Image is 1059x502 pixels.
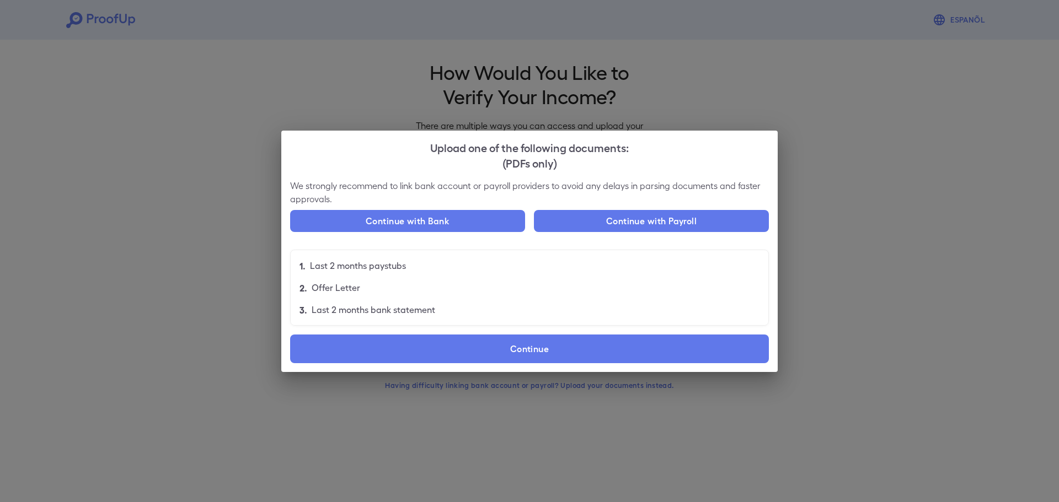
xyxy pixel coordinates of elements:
p: We strongly recommend to link bank account or payroll providers to avoid any delays in parsing do... [290,179,769,206]
button: Continue with Payroll [534,210,769,232]
p: Last 2 months bank statement [312,303,435,316]
p: 2. [299,281,307,294]
p: Offer Letter [312,281,360,294]
p: Last 2 months paystubs [310,259,406,272]
label: Continue [290,334,769,363]
h2: Upload one of the following documents: [281,131,778,179]
div: (PDFs only) [290,155,769,170]
button: Continue with Bank [290,210,525,232]
p: 1. [299,259,306,272]
p: 3. [299,303,307,316]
